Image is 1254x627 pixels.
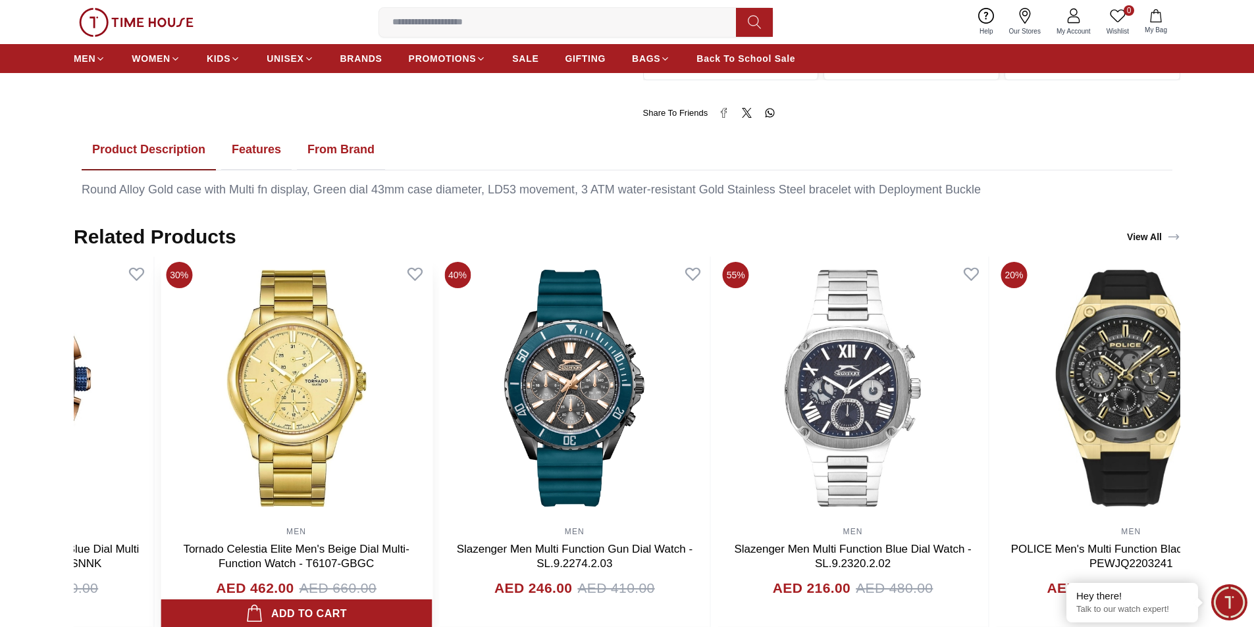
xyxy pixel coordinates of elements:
span: 30% [166,262,192,288]
h4: AED 246.00 [494,578,572,599]
a: UNISEX [267,47,313,70]
span: AED 660.00 [300,578,377,599]
button: Product Description [82,130,216,170]
span: 55% [723,262,749,288]
span: BRANDS [340,52,382,65]
a: MEN [74,47,105,70]
span: AED 1063.00 [1130,578,1215,599]
span: My Bag [1139,25,1172,35]
a: Slazenger Men Multi Function Gun Dial Watch -SL.9.2274.2.03 [457,543,692,570]
a: Slazenger Men Multi Function Blue Dial Watch -SL.9.2320.2.02 [734,543,971,570]
p: Talk to our watch expert! [1076,604,1188,615]
a: KIDS [207,47,240,70]
span: SALE [512,52,538,65]
a: MEN [565,527,585,536]
a: BRANDS [340,47,382,70]
a: Help [972,5,1001,39]
span: BAGS [632,52,660,65]
span: 20% [1001,262,1027,288]
a: MEN [843,527,862,536]
div: Chat Widget [1211,584,1247,620]
h4: AED 462.00 [216,578,294,599]
span: Back To School Sale [696,52,795,65]
span: AED 920.00 [21,578,98,599]
a: Our Stores [1001,5,1049,39]
img: ... [79,8,194,37]
h4: AED 216.00 [773,578,850,599]
div: Round Alloy Gold case with Multi fn display, Green dial 43mm case diameter, LD53 movement, 3 ATM ... [82,181,1172,199]
a: WOMEN [132,47,180,70]
span: GIFTING [565,52,606,65]
a: GIFTING [565,47,606,70]
div: Add to cart [246,605,347,623]
img: Slazenger Men Multi Function Blue Dial Watch -SL.9.2320.2.02 [718,257,989,520]
span: Wishlist [1101,26,1134,36]
span: KIDS [207,52,230,65]
a: View All [1124,228,1183,246]
a: MEN [286,527,306,536]
div: View All [1127,230,1180,243]
span: Share To Friends [643,107,708,120]
span: UNISEX [267,52,303,65]
h2: Related Products [74,225,236,249]
span: My Account [1051,26,1096,36]
a: Tornado Celestia Elite Men's Beige Dial Multi-Function Watch - T6107-GBGC [183,543,409,570]
span: 40% [444,262,471,288]
span: WOMEN [132,52,170,65]
button: Features [221,130,292,170]
a: POLICE Men's Multi Function Black Dial Watch - PEWJQ2203241 [1011,543,1251,570]
span: PROMOTIONS [409,52,477,65]
a: SALE [512,47,538,70]
button: My Bag [1137,7,1175,38]
div: Hey there! [1076,589,1188,603]
span: AED 480.00 [856,578,933,599]
span: Our Stores [1004,26,1046,36]
a: PROMOTIONS [409,47,486,70]
button: From Brand [297,130,385,170]
span: 0 [1124,5,1134,16]
a: Back To School Sale [696,47,795,70]
a: MEN [1121,527,1141,536]
h4: AED 850.00 [1047,578,1124,599]
a: BAGS [632,47,670,70]
span: MEN [74,52,95,65]
img: Tornado Celestia Elite Men's Beige Dial Multi-Function Watch - T6107-GBGC [161,257,432,520]
span: Help [974,26,999,36]
img: Slazenger Men Multi Function Gun Dial Watch -SL.9.2274.2.03 [439,257,710,520]
a: 0Wishlist [1099,5,1137,39]
span: AED 410.00 [577,578,654,599]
